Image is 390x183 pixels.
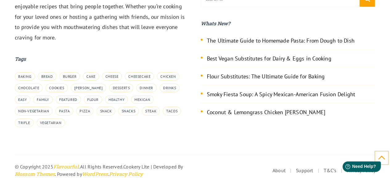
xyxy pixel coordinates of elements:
a: flour (1 item) [84,95,102,104]
a: Flour Substitutes: The Ultimate Guide for Baking [207,73,325,80]
a: Privacy Policy [109,170,143,178]
a: Easy (1 item) [15,95,30,104]
span: © Copyright 2025 . All Rights Reserved. [15,164,124,170]
a: Flavourful [53,163,79,170]
a: Bread (1 item) [38,72,56,81]
a: Best Vegan Substitutes for Dairy & Eggs in Cooking [207,55,331,62]
a: Chicken (1 item) [157,72,179,81]
a: Dinner (12 items) [136,84,157,92]
div: Cookery Lite | Developed By . Powered by . [15,163,195,178]
a: steak (1 item) [142,107,160,115]
a: Pizza (1 item) [76,107,93,115]
iframe: Help widget launcher [335,159,383,176]
a: The Ultimate Guide to Homemade Pasta: From Dough to Dish [207,37,355,44]
a: Support [296,167,313,173]
a: Mexican (2 items) [131,95,154,104]
a: Cheese (7 items) [102,72,122,81]
a: Healthy (6 items) [105,95,128,104]
a: Featured (14 items) [56,95,81,104]
a: Family (1 item) [33,95,53,104]
a: Vegetarian (9 items) [37,119,65,127]
a: T&C’s [323,167,336,173]
a: Tacos (2 items) [163,107,181,115]
a: About [273,167,285,173]
a: Snack (16 items) [96,107,115,115]
a: Coconut & Lemongrass Chicken [PERSON_NAME] [207,109,325,116]
h2: Tags [15,55,189,63]
a: Snacks (1 item) [118,107,139,115]
a: WordPress [82,170,108,178]
a: Drinks (1 item) [160,84,180,92]
a: Non-Vegetarian (2 items) [15,107,52,115]
a: Curry (1 item) [71,84,106,92]
a: baking (1 item) [15,72,35,81]
a: Cheesecake (1 item) [125,72,154,81]
a: Smoky Fiesta Soup: A Spicy Mexican-American Fusion Delight [207,91,355,98]
a: Pasta (1 item) [55,107,73,115]
a: Cookies (1 item) [46,84,68,92]
a: Desserts (19 items) [109,84,133,92]
a: Cake (4 items) [83,72,99,81]
a: Trifle (1 item) [15,119,34,127]
a: Burger (1 item) [60,72,80,81]
a: Blossom Themes [15,170,55,178]
h2: Whats New? [201,19,375,27]
a: Chocolate (6 items) [15,84,43,92]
